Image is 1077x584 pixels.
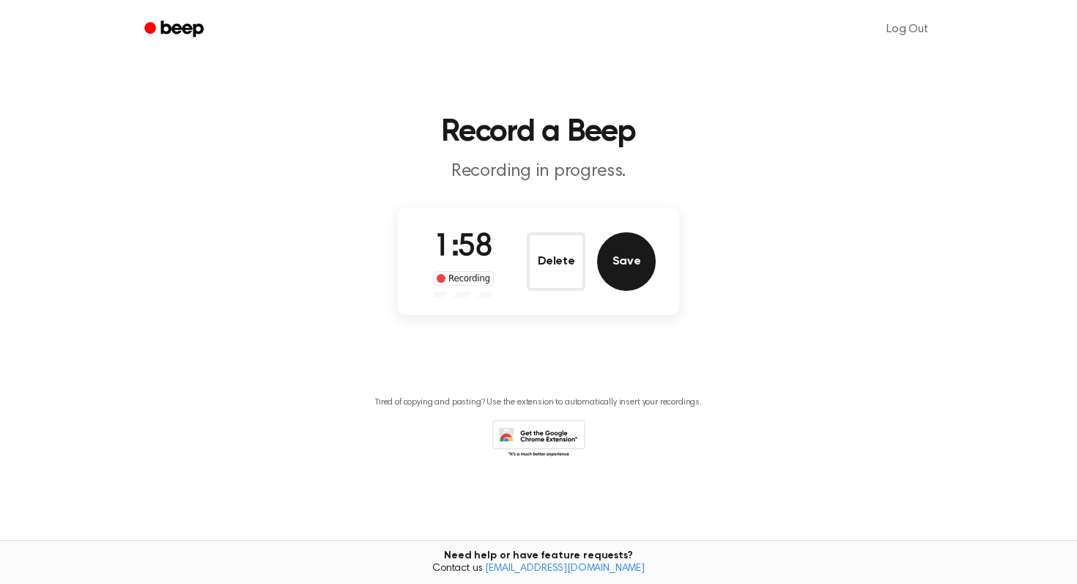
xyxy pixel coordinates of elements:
button: Save Audio Record [597,232,656,291]
button: Delete Audio Record [527,232,585,291]
a: Log Out [872,12,943,47]
div: Recording [433,271,494,286]
span: 1:58 [434,232,492,263]
p: Tired of copying and pasting? Use the extension to automatically insert your recordings. [375,397,702,408]
a: [EMAIL_ADDRESS][DOMAIN_NAME] [485,563,645,574]
h1: Record a Beep [163,117,914,148]
a: Beep [134,15,217,44]
p: Recording in progress. [257,160,820,184]
span: Contact us [9,563,1068,576]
